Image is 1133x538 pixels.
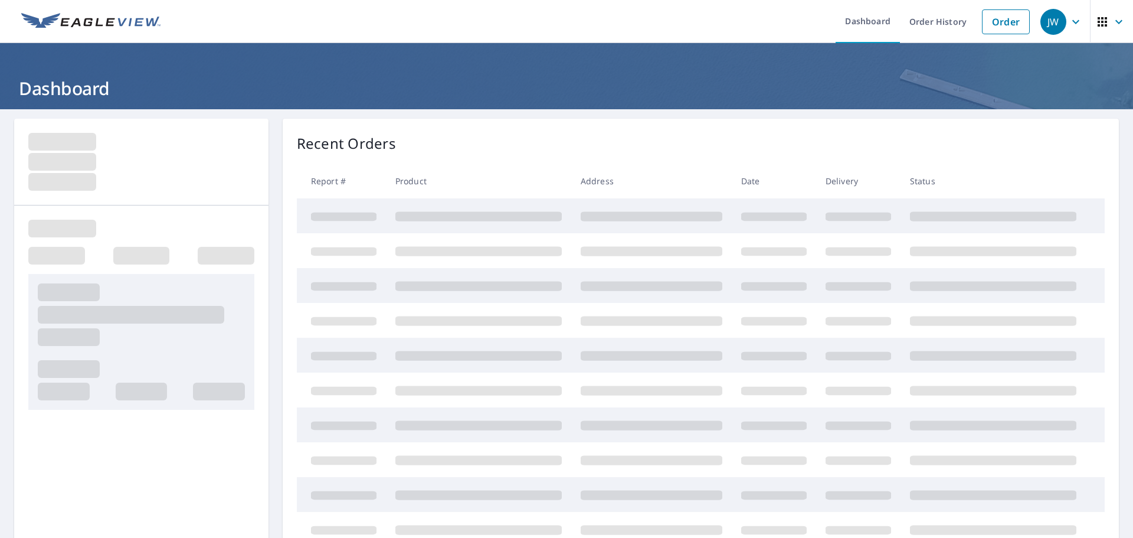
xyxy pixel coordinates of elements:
[571,164,732,198] th: Address
[297,133,396,154] p: Recent Orders
[297,164,386,198] th: Report #
[1040,9,1066,35] div: JW
[21,13,161,31] img: EV Logo
[14,76,1119,100] h1: Dashboard
[982,9,1030,34] a: Order
[900,164,1086,198] th: Status
[732,164,816,198] th: Date
[816,164,900,198] th: Delivery
[386,164,571,198] th: Product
